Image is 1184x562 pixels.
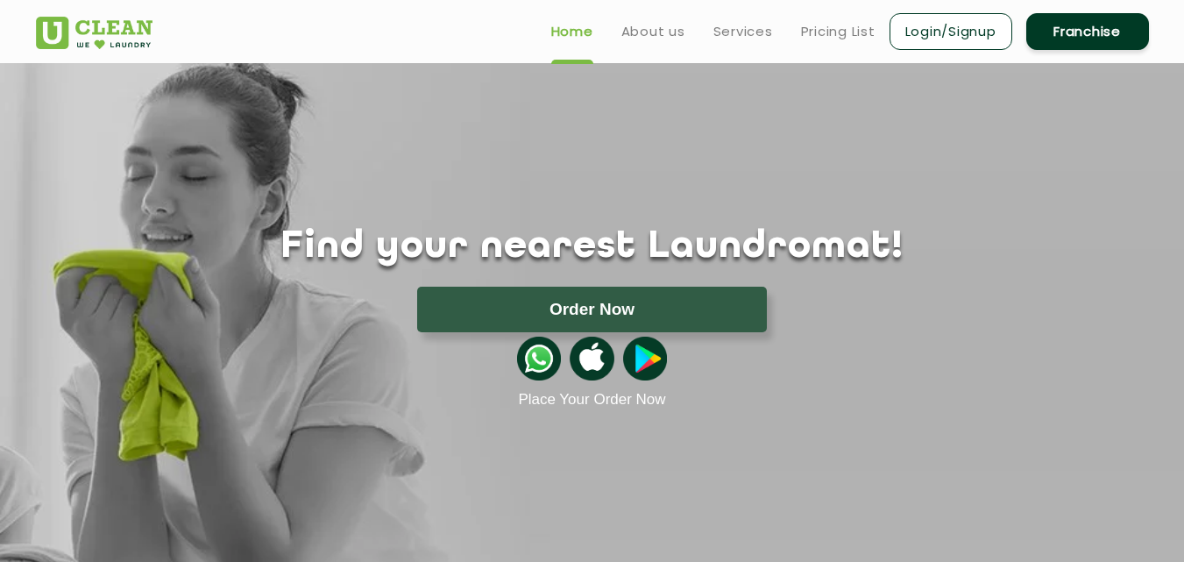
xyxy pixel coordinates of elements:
img: playstoreicon.png [623,337,667,381]
a: About us [621,21,685,42]
img: whatsappicon.png [517,337,561,381]
a: Home [551,21,593,42]
img: apple-icon.png [570,337,613,381]
a: Place Your Order Now [518,391,665,409]
a: Franchise [1026,13,1149,50]
img: UClean Laundry and Dry Cleaning [36,17,152,49]
button: Order Now [417,287,767,332]
a: Services [713,21,773,42]
a: Login/Signup [890,13,1012,50]
h1: Find your nearest Laundromat! [23,225,1162,269]
a: Pricing List [801,21,876,42]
